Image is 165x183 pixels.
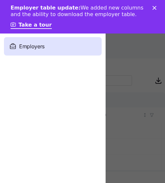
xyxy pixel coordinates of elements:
[19,42,45,51] span: Employers
[11,22,52,29] a: Take a tour
[11,5,81,11] b: Employer table update:
[4,37,102,56] a: Employers
[152,6,159,10] div: Close
[11,5,144,18] div: We added new columns and the ability to download the employer table.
